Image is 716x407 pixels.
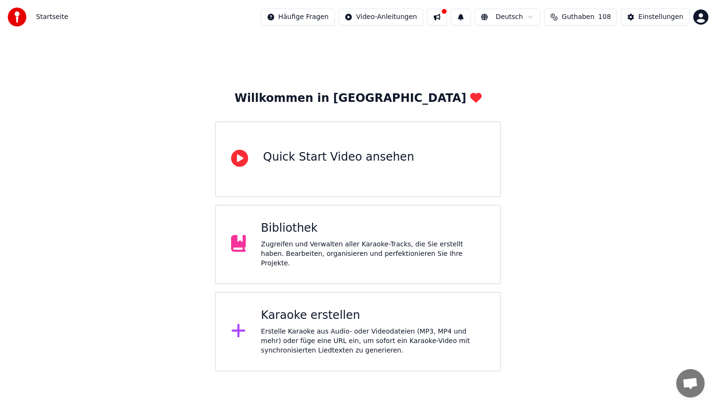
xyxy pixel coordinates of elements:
div: Bibliothek [261,221,485,236]
div: Einstellungen [638,12,683,22]
div: Erstelle Karaoke aus Audio- oder Videodateien (MP3, MP4 und mehr) oder füge eine URL ein, um sofo... [261,327,485,355]
button: Video-Anleitungen [339,9,423,26]
div: Zugreifen und Verwalten aller Karaoke-Tracks, die Sie erstellt haben. Bearbeiten, organisieren un... [261,240,485,268]
span: Startseite [36,12,68,22]
div: Karaoke erstellen [261,308,485,323]
div: Willkommen in [GEOGRAPHIC_DATA] [234,91,481,106]
span: 108 [598,12,611,22]
a: Chat öffnen [676,369,705,398]
img: youka [8,8,27,27]
div: Quick Start Video ansehen [263,150,414,165]
button: Einstellungen [621,9,689,26]
button: Guthaben108 [544,9,617,26]
button: Häufige Fragen [261,9,335,26]
span: Guthaben [562,12,594,22]
nav: breadcrumb [36,12,68,22]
